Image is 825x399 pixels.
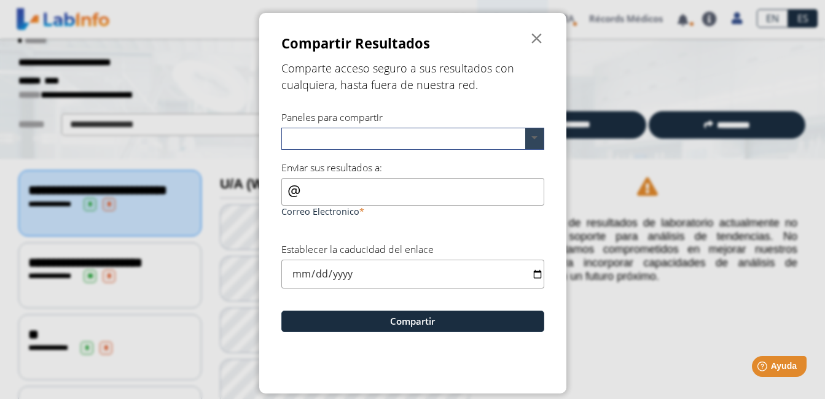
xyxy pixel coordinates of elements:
[530,31,544,46] span: 
[716,351,811,385] iframe: Help widget launcher
[281,242,434,256] label: Establecer la caducidad del enlace
[281,311,544,332] button: Compartir
[281,110,383,124] label: Paneles para compartir
[281,161,382,174] label: Enviar sus resultados a:
[281,206,544,217] label: Correo Electronico
[281,60,544,93] h5: Comparte acceso seguro a sus resultados con cualquiera, hasta fuera de nuestra red.
[281,34,430,54] h3: Compartir Resultados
